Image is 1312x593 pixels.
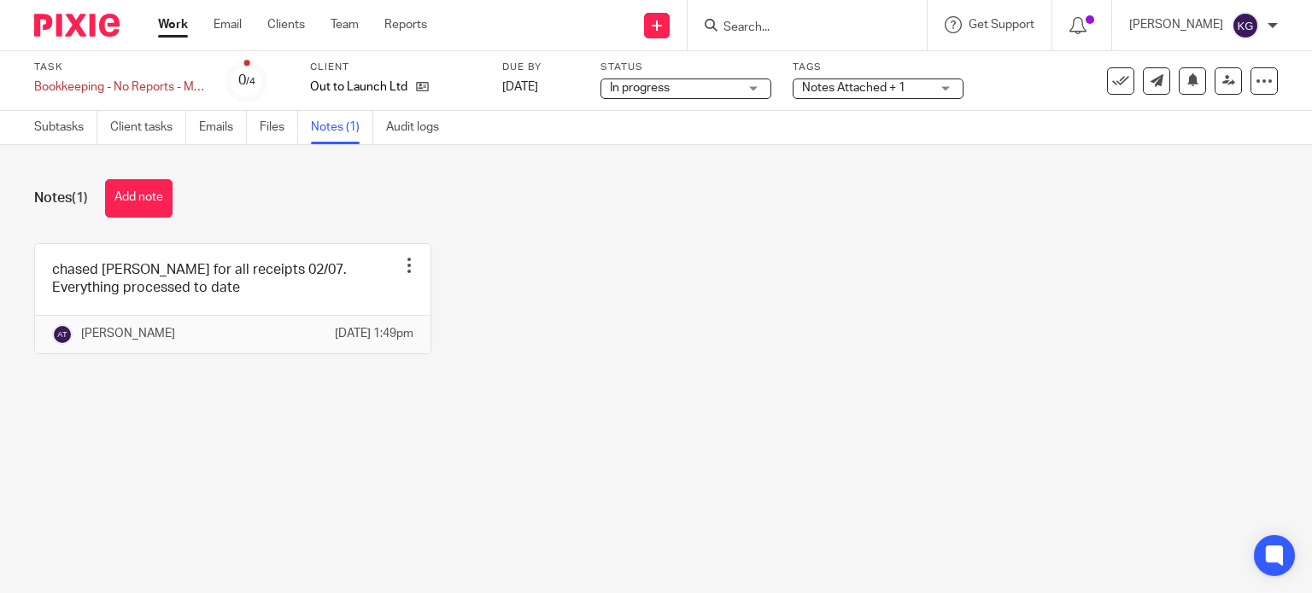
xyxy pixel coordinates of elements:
span: Get Support [969,19,1034,31]
a: Notes (1) [311,111,373,144]
label: Task [34,61,205,74]
a: Files [260,111,298,144]
label: Due by [502,61,579,74]
a: Clients [267,16,305,33]
img: svg%3E [52,324,73,345]
span: [DATE] [502,81,538,93]
p: Out to Launch Ltd [310,78,407,96]
span: In progress [610,82,670,94]
div: Bookkeeping - No Reports - Monthly [34,78,205,96]
a: Subtasks [34,111,97,144]
p: [PERSON_NAME] [1129,16,1223,33]
a: Client tasks [110,111,186,144]
h1: Notes [34,189,88,207]
input: Search [722,20,876,36]
label: Tags [793,61,963,74]
img: svg%3E [1232,12,1259,39]
img: Pixie [34,14,120,37]
a: Reports [384,16,427,33]
a: Work [158,16,188,33]
span: Notes Attached + 1 [802,82,905,94]
div: 0 [238,71,255,90]
a: Team [331,16,359,33]
a: Email [214,16,242,33]
p: [PERSON_NAME] [81,325,175,342]
a: Audit logs [386,111,452,144]
label: Status [600,61,771,74]
span: (1) [72,191,88,205]
a: Emails [199,111,247,144]
button: Add note [105,179,173,218]
label: Client [310,61,481,74]
p: [DATE] 1:49pm [335,325,413,342]
small: /4 [246,77,255,86]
